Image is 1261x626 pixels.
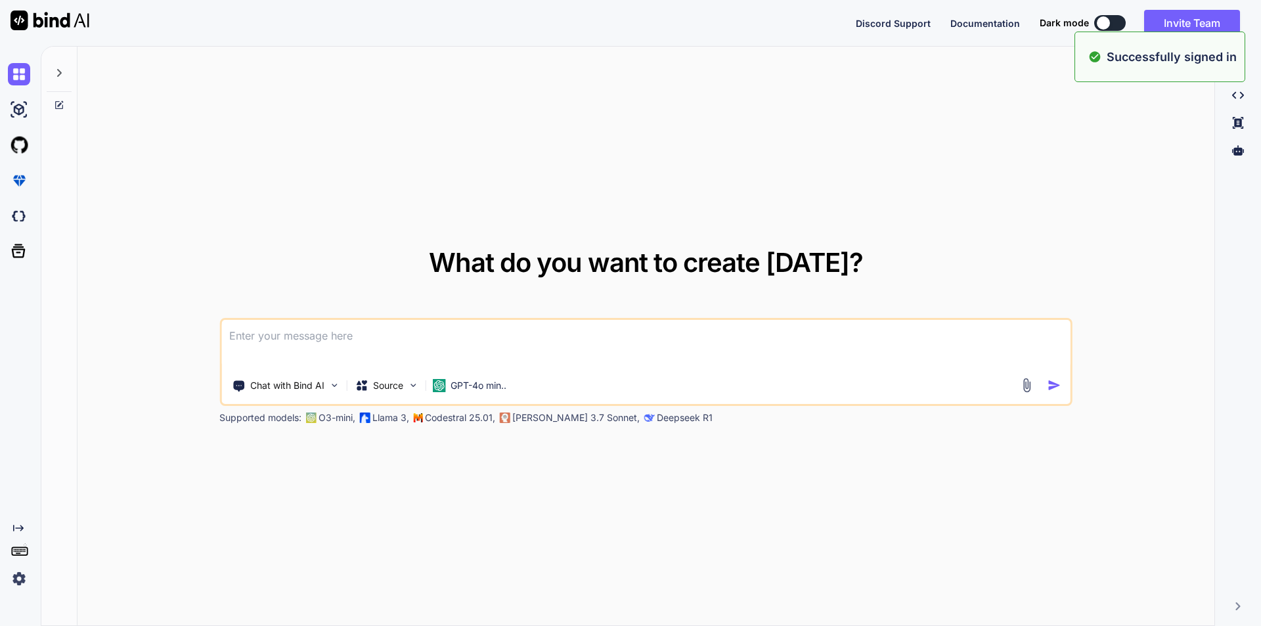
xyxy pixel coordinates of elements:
[8,63,30,85] img: chat
[432,379,445,392] img: GPT-4o mini
[319,411,355,424] p: O3-mini,
[328,380,340,391] img: Pick Tools
[512,411,640,424] p: [PERSON_NAME] 3.7 Sonnet,
[644,413,654,423] img: claude
[305,413,316,423] img: GPT-4
[359,413,370,423] img: Llama2
[425,411,495,424] p: Codestral 25.01,
[8,169,30,192] img: premium
[8,205,30,227] img: darkCloudIdeIcon
[1144,10,1240,36] button: Invite Team
[499,413,510,423] img: claude
[1048,378,1061,392] img: icon
[1107,48,1237,66] p: Successfully signed in
[451,379,506,392] p: GPT-4o min..
[856,16,931,30] button: Discord Support
[950,18,1020,29] span: Documentation
[373,379,403,392] p: Source
[856,18,931,29] span: Discord Support
[1088,48,1101,66] img: alert
[372,411,409,424] p: Llama 3,
[429,246,863,279] span: What do you want to create [DATE]?
[407,380,418,391] img: Pick Models
[250,379,324,392] p: Chat with Bind AI
[1019,378,1034,393] img: attachment
[8,568,30,590] img: settings
[1040,16,1089,30] span: Dark mode
[413,413,422,422] img: Mistral-AI
[657,411,713,424] p: Deepseek R1
[11,11,89,30] img: Bind AI
[950,16,1020,30] button: Documentation
[8,134,30,156] img: githubLight
[8,99,30,121] img: ai-studio
[219,411,301,424] p: Supported models:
